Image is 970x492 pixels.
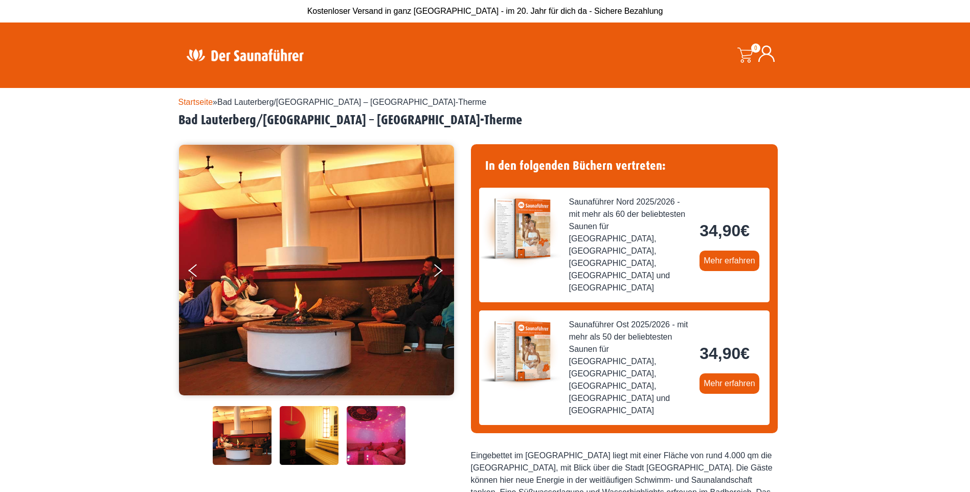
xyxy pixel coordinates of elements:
[700,344,750,363] bdi: 34,90
[479,188,561,270] img: der-saunafuehrer-2025-nord.jpg
[751,43,760,53] span: 0
[740,344,750,363] span: €
[700,221,750,240] bdi: 34,90
[307,7,663,15] span: Kostenloser Versand in ganz [GEOGRAPHIC_DATA] - im 20. Jahr für dich da - Sichere Bezahlung
[189,260,214,285] button: Previous
[700,373,759,394] a: Mehr erfahren
[178,113,792,128] h2: Bad Lauterberg/[GEOGRAPHIC_DATA] – [GEOGRAPHIC_DATA]-Therme
[479,310,561,392] img: der-saunafuehrer-2025-ost.jpg
[178,98,213,106] a: Startseite
[217,98,486,106] span: Bad Lauterberg/[GEOGRAPHIC_DATA] – [GEOGRAPHIC_DATA]-Therme
[569,196,692,294] span: Saunaführer Nord 2025/2026 - mit mehr als 60 der beliebtesten Saunen für [GEOGRAPHIC_DATA], [GEOG...
[178,98,487,106] span: »
[569,319,692,417] span: Saunaführer Ost 2025/2026 - mit mehr als 50 der beliebtesten Saunen für [GEOGRAPHIC_DATA], [GEOGR...
[479,152,770,180] h4: In den folgenden Büchern vertreten:
[700,251,759,271] a: Mehr erfahren
[432,260,458,285] button: Next
[740,221,750,240] span: €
